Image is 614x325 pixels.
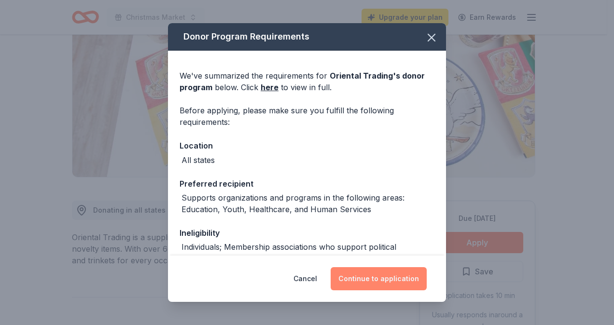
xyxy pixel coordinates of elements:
[331,267,427,290] button: Continue to application
[293,267,317,290] button: Cancel
[180,139,434,152] div: Location
[168,23,446,51] div: Donor Program Requirements
[180,105,434,128] div: Before applying, please make sure you fulfill the following requirements:
[180,177,434,190] div: Preferred recipient
[181,192,434,215] div: Supports organizations and programs in the following areas: Education, Youth, Healthcare, and Hum...
[180,70,434,93] div: We've summarized the requirements for below. Click to view in full.
[181,154,215,166] div: All states
[180,227,434,239] div: Ineligibility
[181,241,434,264] div: Individuals; Membership associations who support political candidates, legislation or campaigns, ...
[261,81,279,93] a: here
